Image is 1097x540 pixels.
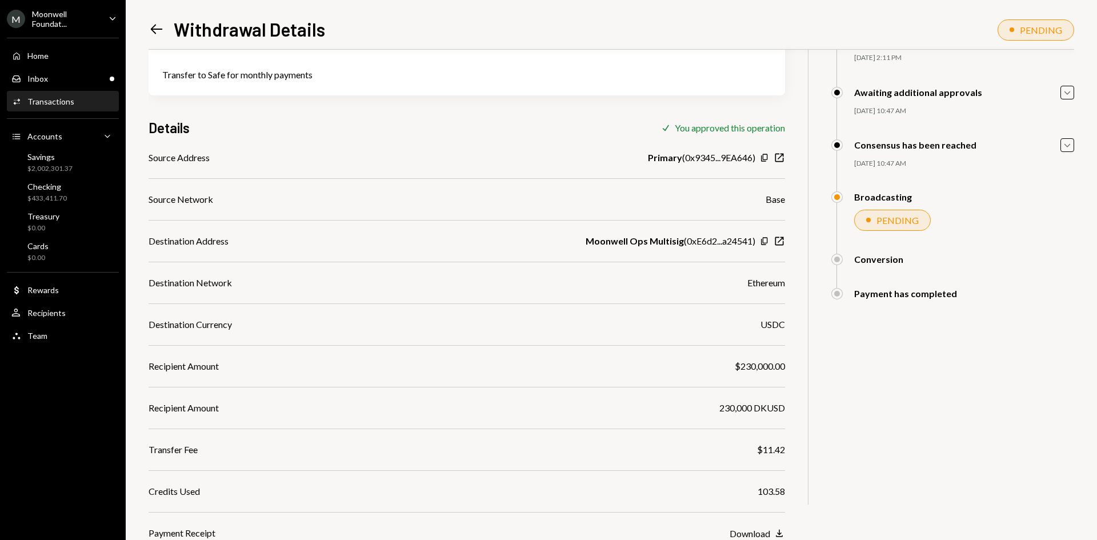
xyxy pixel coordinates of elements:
[7,178,119,206] a: Checking$433,411.70
[730,527,785,540] button: Download
[7,302,119,323] a: Recipients
[854,159,1074,169] div: [DATE] 10:47 AM
[854,87,982,98] div: Awaiting additional approvals
[7,208,119,235] a: Treasury$0.00
[7,91,119,111] a: Transactions
[149,485,200,498] div: Credits Used
[7,10,25,28] div: M
[149,118,190,137] h3: Details
[1020,25,1062,35] div: PENDING
[730,528,770,539] div: Download
[27,182,67,191] div: Checking
[149,193,213,206] div: Source Network
[854,53,1074,63] div: [DATE] 2:11 PM
[174,18,325,41] h1: Withdrawal Details
[675,122,785,133] div: You approved this operation
[757,443,785,457] div: $11.42
[7,126,119,146] a: Accounts
[7,238,119,265] a: Cards$0.00
[149,234,229,248] div: Destination Address
[7,45,119,66] a: Home
[149,318,232,331] div: Destination Currency
[586,234,755,248] div: ( 0xE6d2...a24541 )
[27,51,49,61] div: Home
[149,359,219,373] div: Recipient Amount
[7,279,119,300] a: Rewards
[766,193,785,206] div: Base
[854,106,1074,116] div: [DATE] 10:47 AM
[149,526,215,540] div: Payment Receipt
[747,276,785,290] div: Ethereum
[27,331,47,341] div: Team
[760,318,785,331] div: USDC
[7,149,119,176] a: Savings$2,002,301.37
[162,68,771,82] div: Transfer to Safe for monthly payments
[27,152,73,162] div: Savings
[854,191,912,202] div: Broadcasting
[27,164,73,174] div: $2,002,301.37
[27,223,59,233] div: $0.00
[7,68,119,89] a: Inbox
[648,151,755,165] div: ( 0x9345...9EA646 )
[32,9,99,29] div: Moonwell Foundat...
[27,131,62,141] div: Accounts
[27,241,49,251] div: Cards
[586,234,684,248] b: Moonwell Ops Multisig
[854,139,976,150] div: Consensus has been reached
[735,359,785,373] div: $230,000.00
[27,285,59,295] div: Rewards
[149,443,198,457] div: Transfer Fee
[27,211,59,221] div: Treasury
[27,308,66,318] div: Recipients
[876,215,919,226] div: PENDING
[27,97,74,106] div: Transactions
[719,401,785,415] div: 230,000 DKUSD
[854,288,957,299] div: Payment has completed
[7,325,119,346] a: Team
[149,276,232,290] div: Destination Network
[758,485,785,498] div: 103.58
[149,151,210,165] div: Source Address
[854,254,903,265] div: Conversion
[27,74,48,83] div: Inbox
[149,401,219,415] div: Recipient Amount
[27,194,67,203] div: $433,411.70
[27,253,49,263] div: $0.00
[648,151,682,165] b: Primary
